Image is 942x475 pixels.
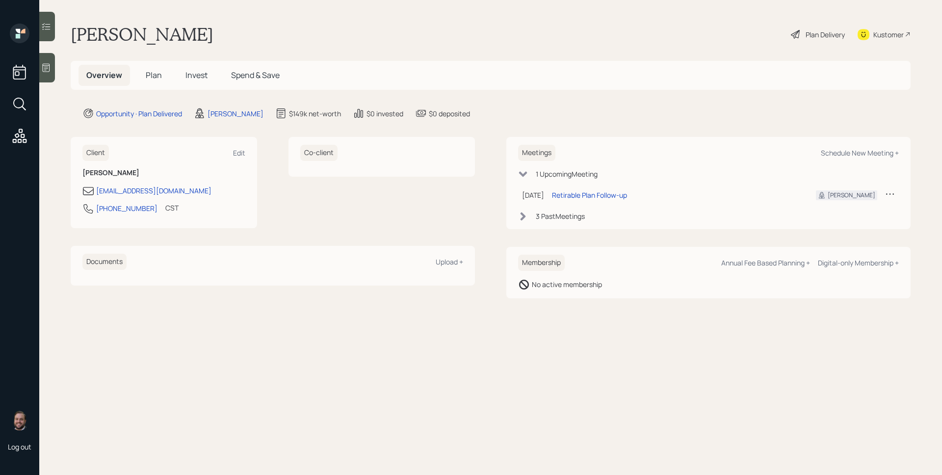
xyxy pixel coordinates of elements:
div: 3 Past Meeting s [536,211,585,221]
div: Schedule New Meeting + [821,148,899,158]
h6: Co-client [300,145,338,161]
span: Overview [86,70,122,80]
div: [PHONE_NUMBER] [96,203,157,213]
div: Kustomer [873,29,904,40]
div: $0 invested [366,108,403,119]
span: Spend & Save [231,70,280,80]
div: [PERSON_NAME] [828,191,875,200]
div: 1 Upcoming Meeting [536,169,598,179]
div: Annual Fee Based Planning + [721,258,810,267]
div: [PERSON_NAME] [208,108,263,119]
div: Opportunity · Plan Delivered [96,108,182,119]
span: Invest [185,70,208,80]
div: $0 deposited [429,108,470,119]
div: Edit [233,148,245,158]
h6: Meetings [518,145,555,161]
img: james-distasi-headshot.png [10,411,29,430]
span: Plan [146,70,162,80]
div: Log out [8,442,31,451]
h1: [PERSON_NAME] [71,24,213,45]
div: No active membership [532,279,602,290]
h6: [PERSON_NAME] [82,169,245,177]
div: Digital-only Membership + [818,258,899,267]
div: $149k net-worth [289,108,341,119]
div: CST [165,203,179,213]
h6: Membership [518,255,565,271]
h6: Documents [82,254,127,270]
div: [DATE] [522,190,544,200]
div: Plan Delivery [806,29,845,40]
h6: Client [82,145,109,161]
div: Upload + [436,257,463,266]
div: [EMAIL_ADDRESS][DOMAIN_NAME] [96,185,211,196]
div: Retirable Plan Follow-up [552,190,627,200]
